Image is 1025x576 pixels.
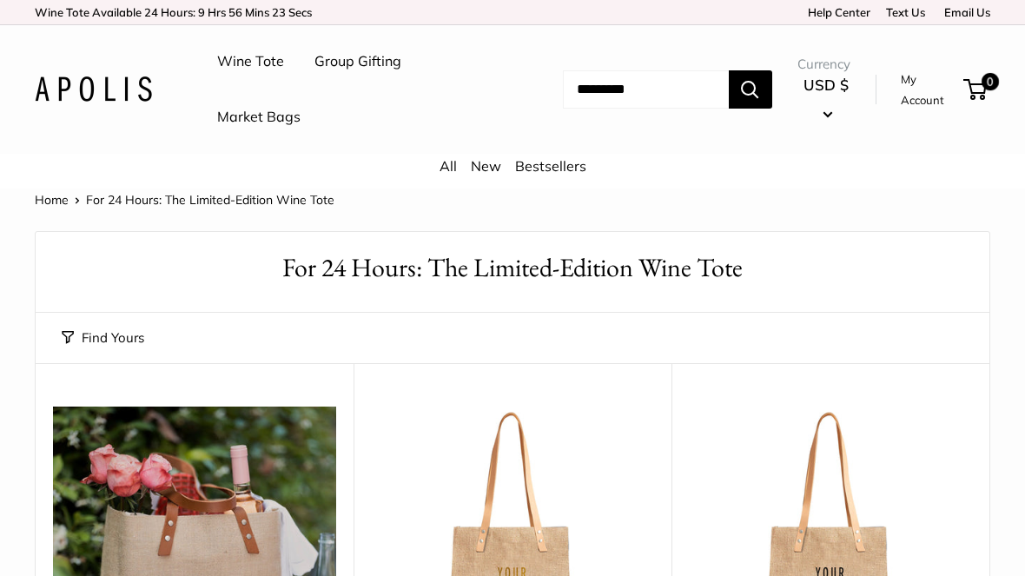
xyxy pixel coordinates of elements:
[62,249,963,287] h1: For 24 Hours: The Limited-Edition Wine Tote
[314,49,401,75] a: Group Gifting
[217,104,301,130] a: Market Bags
[797,52,856,76] span: Currency
[272,5,286,19] span: 23
[803,76,849,94] span: USD $
[245,5,269,19] span: Mins
[208,5,226,19] span: Hrs
[62,326,144,350] button: Find Yours
[35,76,152,102] img: Apolis
[901,69,957,111] a: My Account
[802,5,870,19] a: Help Center
[86,192,334,208] span: For 24 Hours: The Limited-Edition Wine Tote
[982,73,999,90] span: 0
[35,192,69,208] a: Home
[288,5,312,19] span: Secs
[228,5,242,19] span: 56
[965,79,987,100] a: 0
[515,157,586,175] a: Bestsellers
[217,49,284,75] a: Wine Tote
[797,71,856,127] button: USD $
[886,5,925,19] a: Text Us
[35,189,334,211] nav: Breadcrumb
[563,70,729,109] input: Search...
[440,157,457,175] a: All
[938,5,990,19] a: Email Us
[471,157,501,175] a: New
[198,5,205,19] span: 9
[729,70,772,109] button: Search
